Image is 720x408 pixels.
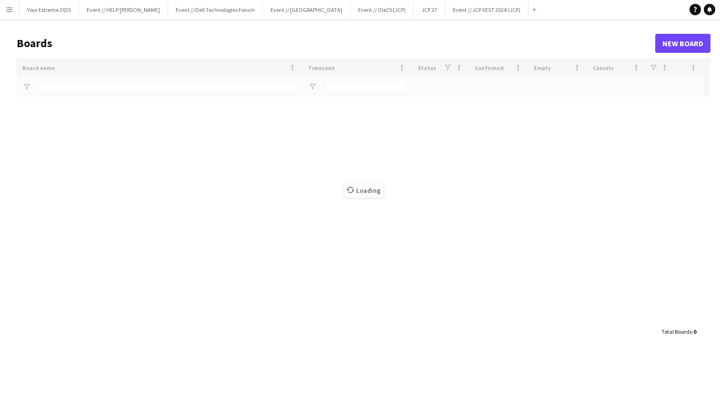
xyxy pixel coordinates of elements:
[79,0,168,19] button: Event // HELP [PERSON_NAME]
[693,328,696,335] span: 0
[661,328,692,335] span: Total Boards
[655,34,710,53] a: New Board
[263,0,350,19] button: Event // [GEOGRAPHIC_DATA]
[661,322,696,341] div: :
[17,36,655,50] h1: Boards
[445,0,529,19] button: Event // JCP FEST 2024 (JCP)
[350,0,414,19] button: Event // Ole25 (JCP)
[344,183,383,198] span: Loading
[168,0,263,19] button: Event // Dell Technologies Forum
[414,0,445,19] button: JCP 27
[20,0,79,19] button: Your Extreme 2025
